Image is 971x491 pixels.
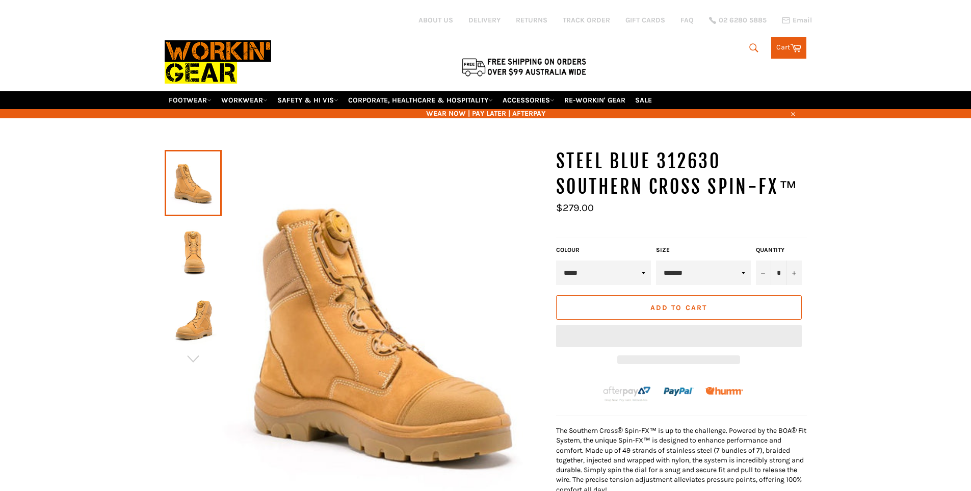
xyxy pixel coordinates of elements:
[650,303,707,312] span: Add to Cart
[165,33,271,91] img: Workin Gear leaders in Workwear, Safety Boots, PPE, Uniforms. Australia's No.1 in Workwear
[516,15,547,25] a: RETURNS
[756,246,802,254] label: Quantity
[498,91,559,109] a: ACCESSORIES
[165,109,807,118] span: WEAR NOW | PAY LATER | AFTERPAY
[705,387,743,395] img: Humm_core_logo_RGB-01_300x60px_small_195d8312-4386-4de7-b182-0ef9b6303a37.png
[217,91,272,109] a: WORKWEAR
[556,149,807,199] h1: STEEL BLUE 312630 Southern Cross Spin-FX™
[560,91,629,109] a: RE-WORKIN' GEAR
[664,377,694,407] img: paypal.png
[460,56,588,77] img: Flat $9.95 shipping Australia wide
[793,17,812,24] span: Email
[709,17,767,24] a: 02 6280 5885
[563,15,610,25] a: TRACK ORDER
[556,246,651,254] label: COLOUR
[625,15,665,25] a: GIFT CARDS
[680,15,694,25] a: FAQ
[782,16,812,24] a: Email
[756,261,771,285] button: Reduce item quantity by one
[418,15,453,25] a: ABOUT US
[468,15,501,25] a: DELIVERY
[631,91,656,109] a: SALE
[656,246,751,254] label: Size
[170,292,217,348] img: STEEL BLUE 312630 Southern Cross Spin-FX™ - Workin' Gear
[719,17,767,24] span: 02 6280 5885
[165,91,216,109] a: FOOTWEAR
[771,37,806,59] a: Cart
[556,202,594,214] span: $279.00
[602,385,652,402] img: Afterpay-Logo-on-dark-bg_large.png
[786,261,802,285] button: Increase item quantity by one
[344,91,497,109] a: CORPORATE, HEALTHCARE & HOSPITALITY
[170,223,217,279] img: STEEL BLUE 312630 Southern Cross Spin-FX™ - Workin' Gear
[273,91,343,109] a: SAFETY & HI VIS
[556,295,802,320] button: Add to Cart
